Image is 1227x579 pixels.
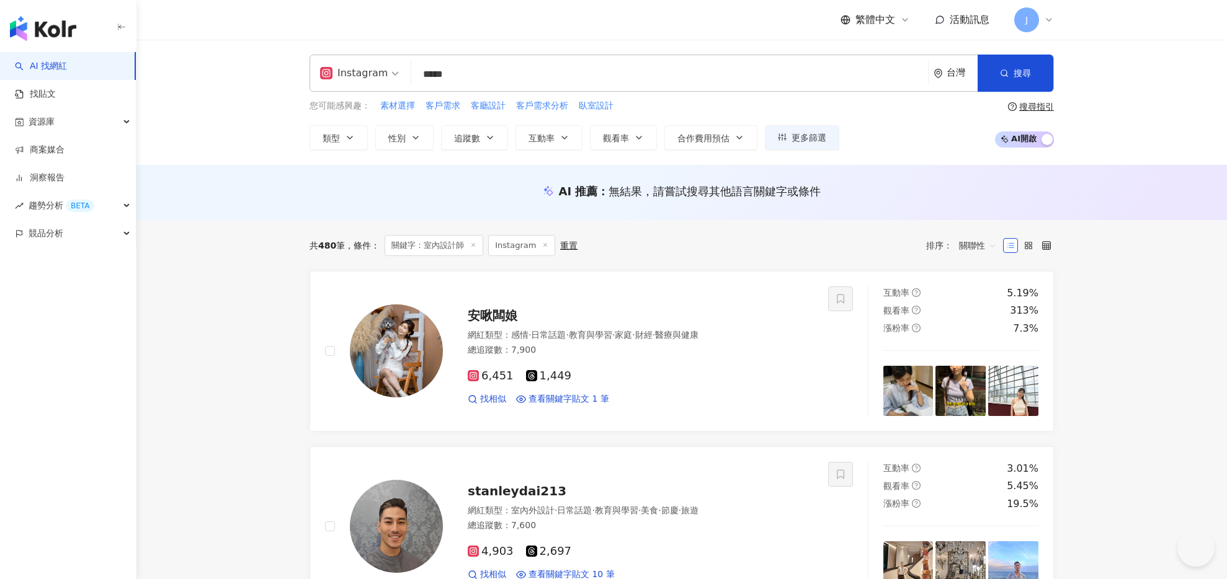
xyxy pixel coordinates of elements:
span: 找相似 [480,393,506,405]
a: 商案媒合 [15,144,65,156]
span: Instagram [488,235,555,256]
span: 互動率 [529,133,555,143]
span: 客廳設計 [471,100,506,112]
span: 財經 [635,330,653,340]
span: 繁體中文 [855,13,895,27]
button: 客戶需求 [425,99,461,113]
span: 觀看率 [603,133,629,143]
span: 客戶需求分析 [516,100,568,112]
span: 教育與學習 [569,330,612,340]
span: 互動率 [883,463,909,473]
span: 互動率 [883,288,909,298]
span: · [566,330,568,340]
span: J [1025,13,1028,27]
span: 美食 [641,505,658,515]
div: 5.45% [1007,479,1038,493]
span: 活動訊息 [950,14,989,25]
div: 7.3% [1013,322,1038,335]
span: 安啾闆娘 [468,308,517,323]
img: KOL Avatar [350,304,443,397]
iframe: Help Scout Beacon - Open [1177,529,1215,567]
span: question-circle [912,288,921,297]
button: 合作費用預估 [664,125,757,150]
span: 條件 ： [345,241,380,250]
span: 漲粉率 [883,498,909,508]
button: 觀看率 [590,125,657,150]
span: 您可能感興趣： [310,100,370,112]
div: 重置 [560,241,578,250]
span: question-circle [912,324,921,332]
button: 更多篩選 [765,125,839,150]
img: post-image [988,366,1038,416]
span: · [679,505,681,515]
span: question-circle [912,464,921,472]
span: · [653,330,655,340]
img: KOL Avatar [350,480,443,573]
button: 追蹤數 [441,125,508,150]
span: 臥室設計 [579,100,613,112]
span: · [638,505,641,515]
span: 關聯性 [959,236,996,255]
span: question-circle [912,306,921,314]
button: 臥室設計 [578,99,614,113]
a: 查看關鍵字貼文 1 筆 [516,393,609,405]
span: · [632,330,635,340]
div: 5.19% [1007,286,1038,300]
span: environment [934,69,943,78]
span: 2,697 [526,545,572,558]
div: AI 推薦 ： [559,183,821,199]
span: 480 [318,241,336,250]
span: question-circle [912,481,921,490]
span: 資源庫 [29,108,55,136]
span: · [592,505,594,515]
span: 趨勢分析 [29,192,94,219]
span: 競品分析 [29,219,63,247]
img: post-image [935,366,986,416]
div: 3.01% [1007,462,1038,475]
div: 網紅類型 ： [468,329,813,342]
button: 客廳設計 [470,99,506,113]
div: BETA [66,200,94,212]
span: 4,903 [468,545,514,558]
button: 素材選擇 [380,99,416,113]
span: 日常話題 [557,505,592,515]
span: 日常話題 [531,330,566,340]
button: 客戶需求分析 [515,99,569,113]
span: stanleydai213 [468,484,566,498]
div: 網紅類型 ： [468,505,813,517]
span: · [612,330,615,340]
a: searchAI 找網紅 [15,60,67,73]
span: 追蹤數 [454,133,480,143]
span: 合作費用預估 [677,133,730,143]
button: 類型 [310,125,368,150]
span: 醫療與健康 [655,330,698,340]
span: 無結果，請嘗試搜尋其他語言關鍵字或條件 [609,185,821,198]
span: 漲粉率 [883,323,909,333]
div: 313% [1010,304,1038,317]
span: 教育與學習 [595,505,638,515]
button: 搜尋 [978,55,1053,92]
span: 素材選擇 [380,100,415,112]
span: 更多篩選 [792,133,826,143]
span: 1,449 [526,369,572,382]
span: · [555,505,557,515]
div: 總追蹤數 ： 7,600 [468,519,813,532]
img: logo [10,16,76,41]
span: 感情 [511,330,529,340]
span: 類型 [323,133,340,143]
a: 洞察報告 [15,172,65,184]
span: 觀看率 [883,306,909,316]
img: post-image [883,366,934,416]
span: 家庭 [615,330,632,340]
span: 觀看率 [883,481,909,491]
span: 客戶需求 [426,100,460,112]
div: Instagram [320,63,388,83]
span: 節慶 [661,505,679,515]
button: 互動率 [515,125,582,150]
span: · [658,505,661,515]
div: 總追蹤數 ： 7,900 [468,344,813,356]
span: question-circle [1008,102,1017,111]
span: rise [15,201,24,210]
span: 查看關鍵字貼文 1 筆 [529,393,609,405]
span: · [529,330,531,340]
